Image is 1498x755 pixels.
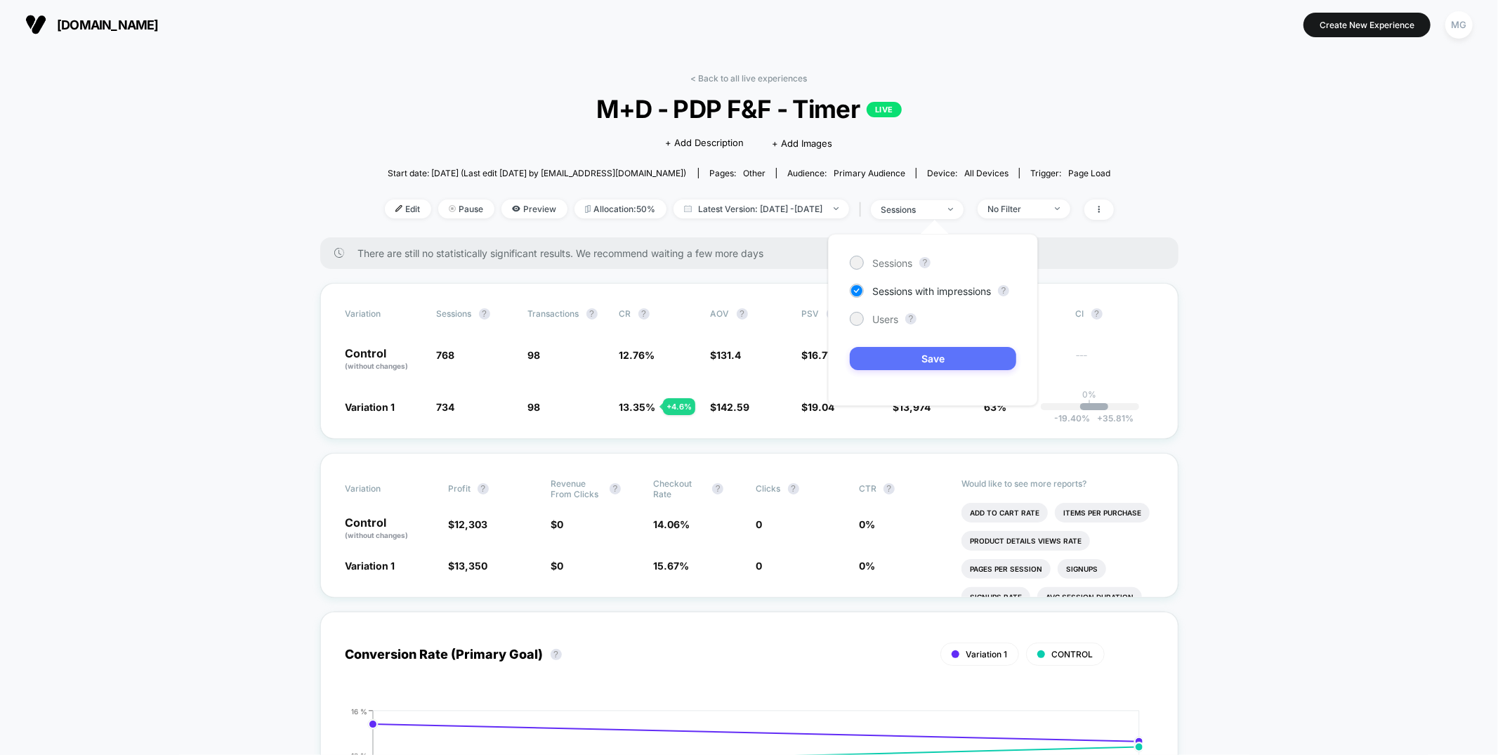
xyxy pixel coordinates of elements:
[948,208,953,211] img: end
[586,308,598,320] button: ?
[346,478,423,499] span: Variation
[883,483,895,494] button: ?
[551,518,563,530] span: $
[1037,587,1142,607] li: Avg Session Duration
[438,199,494,218] span: Pause
[346,308,423,320] span: Variation
[1052,649,1093,659] span: CONTROL
[1068,168,1110,178] span: Page Load
[756,518,763,530] span: 0
[787,168,905,178] div: Audience:
[834,207,839,210] img: end
[1441,11,1477,39] button: MG
[712,483,723,494] button: ?
[346,517,434,541] p: Control
[638,308,650,320] button: ?
[421,94,1077,124] span: M+D - PDP F&F - Timer
[346,362,409,370] span: (without changes)
[834,168,905,178] span: Primary Audience
[1083,389,1097,400] p: 0%
[691,73,808,84] a: < Back to all live experiences
[346,348,423,372] p: Control
[619,401,656,413] span: 13.35 %
[501,199,567,218] span: Preview
[872,285,991,297] span: Sessions with impressions
[574,199,666,218] span: Allocation: 50%
[346,531,409,539] span: (without changes)
[454,518,487,530] span: 12,303
[653,478,705,499] span: Checkout Rate
[57,18,159,32] span: [DOMAIN_NAME]
[743,168,766,178] span: other
[619,349,655,361] span: 12.76 %
[619,308,631,319] span: CR
[663,398,695,415] div: + 4.6 %
[528,401,541,413] span: 98
[1054,413,1090,424] span: -19.40 %
[916,168,1019,178] span: Device:
[557,560,563,572] span: 0
[808,349,834,361] span: 16.77
[388,168,686,178] span: Start date: [DATE] (Last edit [DATE] by [EMAIL_ADDRESS][DOMAIN_NAME])
[788,483,799,494] button: ?
[1055,503,1150,523] li: Items Per Purchase
[856,199,871,220] span: |
[479,308,490,320] button: ?
[557,518,563,530] span: 0
[585,205,591,213] img: rebalance
[881,204,938,215] div: sessions
[528,308,579,319] span: Transactions
[802,401,835,413] span: $
[966,649,1008,659] span: Variation 1
[1076,351,1153,372] span: ---
[859,518,875,530] span: 0 %
[717,401,750,413] span: 142.59
[1030,168,1110,178] div: Trigger:
[395,205,402,212] img: edit
[448,483,471,494] span: Profit
[872,313,898,325] span: Users
[808,401,835,413] span: 19.04
[448,518,487,530] span: $
[756,560,763,572] span: 0
[437,308,472,319] span: Sessions
[802,308,820,319] span: PSV
[1303,13,1431,37] button: Create New Experience
[437,349,455,361] span: 768
[610,483,621,494] button: ?
[711,308,730,319] span: AOV
[437,401,455,413] span: 734
[756,483,781,494] span: Clicks
[961,503,1048,523] li: Add To Cart Rate
[21,13,163,36] button: [DOMAIN_NAME]
[674,199,849,218] span: Latest Version: [DATE] - [DATE]
[385,199,431,218] span: Edit
[802,349,834,361] span: $
[711,401,750,413] span: $
[850,347,1016,370] button: Save
[905,313,916,324] button: ?
[872,257,912,269] span: Sessions
[448,560,487,572] span: $
[961,587,1030,607] li: Signups Rate
[709,168,766,178] div: Pages:
[859,560,875,572] span: 0 %
[653,560,689,572] span: 15.67 %
[1055,207,1060,210] img: end
[551,560,563,572] span: $
[1091,308,1103,320] button: ?
[717,349,742,361] span: 131.4
[346,560,395,572] span: Variation 1
[859,483,876,494] span: CTR
[737,308,748,320] button: ?
[998,285,1009,296] button: ?
[772,138,832,149] span: + Add Images
[1076,308,1153,320] span: CI
[478,483,489,494] button: ?
[988,204,1044,214] div: No Filter
[454,560,487,572] span: 13,350
[528,349,541,361] span: 98
[867,102,902,117] p: LIVE
[711,349,742,361] span: $
[1445,11,1473,39] div: MG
